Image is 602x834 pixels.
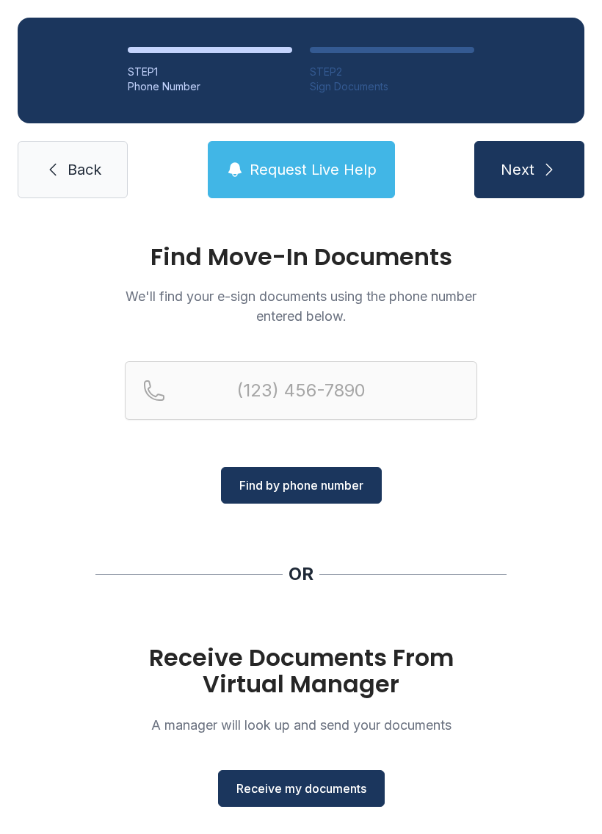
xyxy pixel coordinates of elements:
[310,79,474,94] div: Sign Documents
[125,245,477,269] h1: Find Move-In Documents
[125,286,477,326] p: We'll find your e-sign documents using the phone number entered below.
[125,645,477,697] h1: Receive Documents From Virtual Manager
[68,159,101,180] span: Back
[128,65,292,79] div: STEP 1
[289,562,313,586] div: OR
[501,159,534,180] span: Next
[128,79,292,94] div: Phone Number
[310,65,474,79] div: STEP 2
[250,159,377,180] span: Request Live Help
[125,361,477,420] input: Reservation phone number
[236,780,366,797] span: Receive my documents
[239,476,363,494] span: Find by phone number
[125,715,477,735] p: A manager will look up and send your documents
